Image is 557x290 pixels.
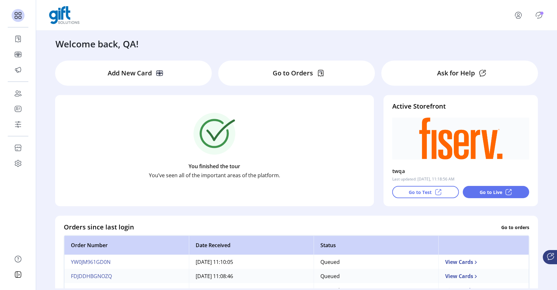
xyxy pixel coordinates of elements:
[438,269,529,283] td: View Cards
[314,255,438,269] td: Queued
[273,68,313,78] p: Go to Orders
[64,255,189,269] td: YW0JM961GD0N
[108,68,152,78] p: Add New Card
[64,236,189,255] th: Order Number
[480,189,502,196] p: Go to Live
[314,236,438,255] th: Status
[55,37,139,51] h3: Welcome back, QA!
[392,166,405,176] p: twqa
[189,236,314,255] th: Date Received
[149,171,280,179] p: You’ve seen all of the important areas of the platform.
[534,10,544,20] button: Publisher Panel
[501,224,529,230] p: Go to orders
[437,68,475,78] p: Ask for Help
[189,162,240,170] p: You finished the tour
[189,269,314,283] td: [DATE] 11:08:46
[49,6,80,24] img: logo
[64,269,189,283] td: FDJDDHBGNOZQ
[409,189,432,196] p: Go to Test
[64,222,134,232] h4: Orders since last login
[392,101,529,111] h4: Active Storefront
[438,255,529,269] td: View Cards
[392,176,454,182] p: Last updated: [DATE], 11:18:56 AM
[314,269,438,283] td: Queued
[505,7,534,23] button: menu
[189,255,314,269] td: [DATE] 11:10:05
